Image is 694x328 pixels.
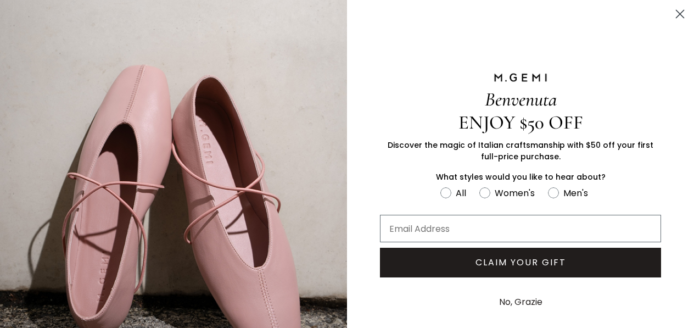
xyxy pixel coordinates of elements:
span: ENJOY $50 OFF [458,111,583,134]
button: Close dialog [670,4,690,24]
div: All [456,186,466,200]
div: Men's [563,186,588,200]
input: Email Address [380,215,661,242]
button: No, Grazie [494,288,548,316]
span: Discover the magic of Italian craftsmanship with $50 off your first full-price purchase. [388,140,653,162]
img: M.GEMI [493,73,548,82]
span: Benvenuta [485,88,557,111]
button: CLAIM YOUR GIFT [380,248,661,277]
span: What styles would you like to hear about? [436,171,606,182]
div: Women's [495,186,535,200]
